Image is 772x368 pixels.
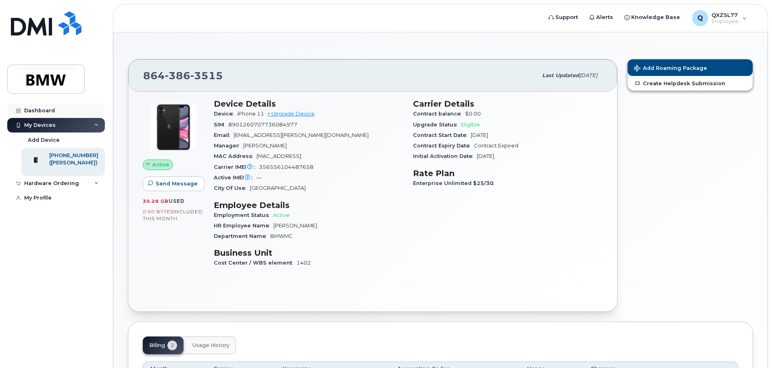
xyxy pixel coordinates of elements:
[190,69,223,82] span: 3515
[259,164,313,170] span: 356556104487658
[737,333,766,362] iframe: Messenger Launcher
[296,260,311,266] span: 1402
[214,111,237,117] span: Device
[474,143,518,149] span: Contract Expired
[257,153,301,159] span: [MAC_ADDRESS]
[149,103,198,151] img: iPhone_11.jpg
[413,180,498,186] span: Enterprise Unlimited $25/30
[214,223,273,229] span: HR Employee Name
[257,175,262,181] span: —
[234,132,369,138] span: [EMAIL_ADDRESS][PERSON_NAME][DOMAIN_NAME]
[413,153,477,159] span: Initial Activation Date
[214,132,234,138] span: Email
[471,132,488,138] span: [DATE]
[413,168,603,178] h3: Rate Plan
[634,65,707,73] span: Add Roaming Package
[214,212,273,218] span: Employment Status
[237,111,264,117] span: iPhone 11
[413,143,474,149] span: Contract Expiry Date
[214,175,257,181] span: Active IMEI
[214,99,403,109] h3: Device Details
[214,185,250,191] span: City Of Use
[143,198,169,204] span: 30.28 GB
[413,111,465,117] span: Contract balance
[413,99,603,109] h3: Carrier Details
[273,212,290,218] span: Active
[143,69,223,82] span: 864
[542,72,579,78] span: Last updated
[250,185,306,191] span: [GEOGRAPHIC_DATA]
[143,209,173,214] span: 0.00 Bytes
[192,342,230,349] span: Usage History
[628,59,753,76] button: Add Roaming Package
[143,177,204,191] button: Send Message
[214,260,296,266] span: Cost Center / WBS element
[214,122,228,128] span: SIM
[214,200,403,210] h3: Employee Details
[214,233,270,239] span: Department Name
[214,153,257,159] span: MAC Address
[156,180,198,187] span: Send Message
[214,164,259,170] span: Carrier IMEI
[270,233,293,239] span: BMWMC
[273,223,317,229] span: [PERSON_NAME]
[169,198,185,204] span: used
[152,161,169,168] span: Active
[413,132,471,138] span: Contract Start Date
[628,76,753,90] a: Create Helpdesk Submission
[267,111,315,117] a: + Upgrade Device
[579,72,597,78] span: [DATE]
[243,143,287,149] span: [PERSON_NAME]
[461,122,480,128] span: Eligible
[165,69,190,82] span: 386
[465,111,481,117] span: $0.00
[413,122,461,128] span: Upgrade Status
[228,122,297,128] span: 8901260707736084977
[214,143,243,149] span: Manager
[214,248,403,258] h3: Business Unit
[477,153,494,159] span: [DATE]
